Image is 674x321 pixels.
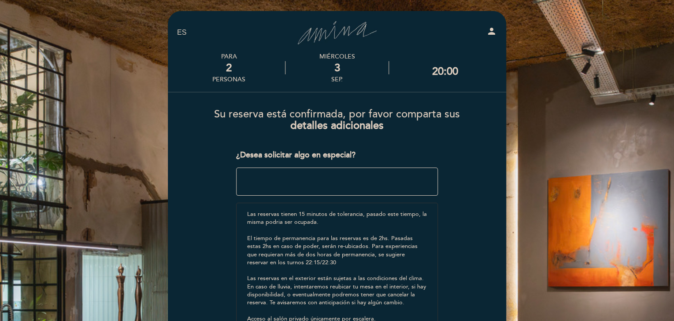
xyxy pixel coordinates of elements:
div: miércoles [285,53,388,60]
div: ¿Desea solicitar algo en especial? [236,150,438,161]
span: Su reserva está confirmada, por favor comparta sus [214,108,460,120]
div: 20:00 [432,65,458,78]
i: person [486,26,497,36]
b: detalles adicionales [290,119,384,132]
div: personas [212,76,245,83]
a: Amina [282,21,392,45]
div: sep. [285,76,388,83]
button: person [486,26,497,40]
div: 3 [285,62,388,74]
div: PARA [212,53,245,60]
div: 2 [212,62,245,74]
